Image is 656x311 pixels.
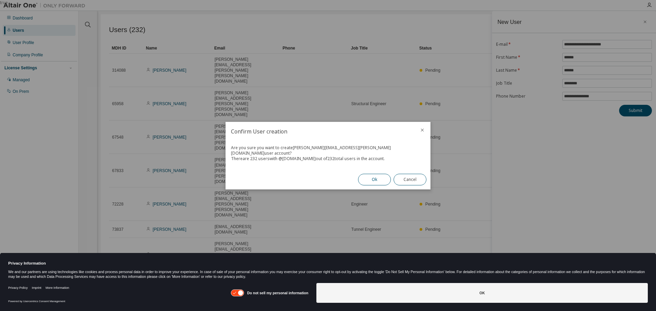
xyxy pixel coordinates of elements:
[231,145,425,156] div: Are you sure you want to create [PERSON_NAME][EMAIL_ADDRESS][PERSON_NAME][DOMAIN_NAME] user account?
[231,156,425,161] div: There are 232 users with @ [DOMAIN_NAME] out of 232 total users in the account.
[394,174,426,185] button: Cancel
[225,122,414,141] h2: Confirm User creation
[358,174,391,185] button: Ok
[420,127,425,133] button: close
